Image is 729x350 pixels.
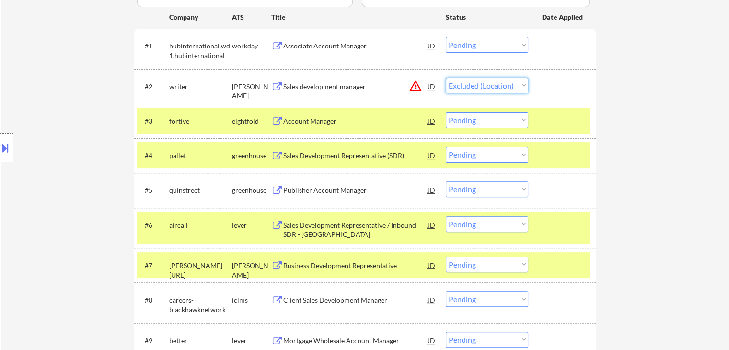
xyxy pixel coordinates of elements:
div: Business Development Representative [283,261,428,270]
div: writer [169,82,232,92]
div: better [169,336,232,346]
div: #8 [145,295,162,305]
div: Sales Development Representative (SDR) [283,151,428,161]
div: greenhouse [232,186,271,195]
div: JD [427,332,437,349]
div: Mortgage Wholesale Account Manager [283,336,428,346]
div: icims [232,295,271,305]
div: Sales Development Representative / Inbound SDR - [GEOGRAPHIC_DATA] [283,221,428,239]
div: JD [427,37,437,54]
div: careers-blackhawknetwork [169,295,232,314]
div: Client Sales Development Manager [283,295,428,305]
div: Status [446,8,528,25]
div: JD [427,112,437,129]
div: Company [169,12,232,22]
div: greenhouse [232,151,271,161]
div: Sales development manager [283,82,428,92]
div: [PERSON_NAME] [232,261,271,280]
div: eightfold [232,117,271,126]
div: JD [427,78,437,95]
div: ATS [232,12,271,22]
div: Associate Account Manager [283,41,428,51]
div: workday [232,41,271,51]
div: Publisher Account Manager [283,186,428,195]
div: JD [427,181,437,198]
div: Title [271,12,437,22]
div: Account Manager [283,117,428,126]
div: fortive [169,117,232,126]
div: hubinternational.wd1.hubinternational [169,41,232,60]
div: #7 [145,261,162,270]
div: quinstreet [169,186,232,195]
button: warning_amber [409,79,422,93]
div: JD [427,216,437,233]
div: lever [232,336,271,346]
div: aircall [169,221,232,230]
div: [PERSON_NAME][URL] [169,261,232,280]
div: Date Applied [542,12,584,22]
div: #1 [145,41,162,51]
div: #9 [145,336,162,346]
div: JD [427,147,437,164]
div: JD [427,291,437,308]
div: lever [232,221,271,230]
div: [PERSON_NAME] [232,82,271,101]
div: pallet [169,151,232,161]
div: JD [427,257,437,274]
